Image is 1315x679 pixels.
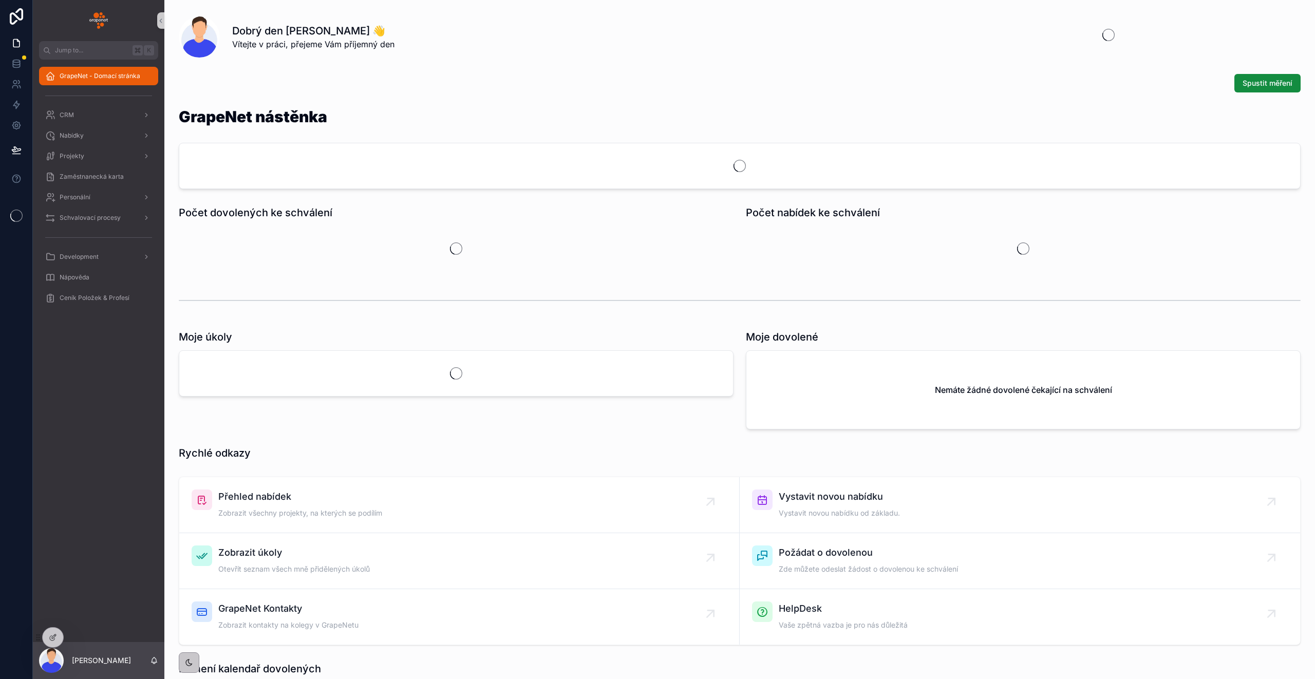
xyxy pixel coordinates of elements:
[218,545,370,560] span: Zobrazit úkoly
[39,268,158,287] a: Nápověda
[218,489,382,504] span: Přehled nabídek
[779,489,900,504] span: Vystavit novou nabídku
[60,72,140,80] span: GrapeNet - Domací stránka
[779,601,908,616] span: HelpDesk
[39,147,158,165] a: Projekty
[60,273,89,281] span: Nápověda
[232,24,394,38] h1: Dobrý den [PERSON_NAME] 👋
[746,330,818,344] h1: Moje dovolené
[779,564,958,574] span: Zde můžete odeslat žádost o dovolenou ke schválení
[779,508,900,518] span: Vystavit novou nabídku od základu.
[1234,74,1301,92] button: Spustit měření
[779,620,908,630] span: Vaše zpětná vazba je pro nás důležitá
[179,205,332,220] h1: Počet dovolených ke schválení
[218,601,359,616] span: GrapeNet Kontakty
[39,41,158,60] button: Jump to...K
[39,167,158,186] a: Zaměstnanecká karta
[218,620,359,630] span: Zobrazit kontakty na kolegy v GrapeNetu
[218,508,382,518] span: Zobrazit všechny projekty, na kterých se podílím
[39,248,158,266] a: Development
[33,60,164,320] div: scrollable content
[60,193,90,201] span: Personální
[740,533,1300,589] a: Požádat o dovolenouZde můžete odeslat žádost o dovolenou ke schválení
[740,589,1300,645] a: HelpDeskVaše zpětná vazba je pro nás důležitá
[39,126,158,145] a: Nabídky
[60,253,99,261] span: Development
[935,384,1112,396] h2: Nemáte žádné dovolené čekající na schválení
[60,173,124,181] span: Zaměstnanecká karta
[39,188,158,206] a: Personální
[39,289,158,307] a: Ceník Položek & Profesí
[179,446,251,460] h1: Rychlé odkazy
[179,109,327,124] h1: GrapeNet nástěnka
[218,564,370,574] span: Otevřít seznam všech mně přidělených úkolů
[39,67,158,85] a: GrapeNet - Domací stránka
[179,477,740,533] a: Přehled nabídekZobrazit všechny projekty, na kterých se podílím
[60,294,129,302] span: Ceník Položek & Profesí
[232,38,394,50] span: Vítejte v práci, přejeme Vám příjemný den
[179,330,232,344] h1: Moje úkoly
[779,545,958,560] span: Požádat o dovolenou
[89,12,108,29] img: App logo
[39,209,158,227] a: Schvalovací procesy
[179,533,740,589] a: Zobrazit úkolyOtevřít seznam všech mně přidělených úkolů
[60,214,121,222] span: Schvalovací procesy
[145,46,153,54] span: K
[1243,78,1292,88] span: Spustit měření
[60,111,74,119] span: CRM
[179,662,321,676] h1: Firmení kalendař dovolených
[60,131,84,140] span: Nabídky
[740,477,1300,533] a: Vystavit novou nabídkuVystavit novou nabídku od základu.
[60,152,84,160] span: Projekty
[72,655,131,666] p: [PERSON_NAME]
[39,106,158,124] a: CRM
[55,46,128,54] span: Jump to...
[179,589,740,645] a: GrapeNet KontaktyZobrazit kontakty na kolegy v GrapeNetu
[746,205,880,220] h1: Počet nabídek ke schválení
